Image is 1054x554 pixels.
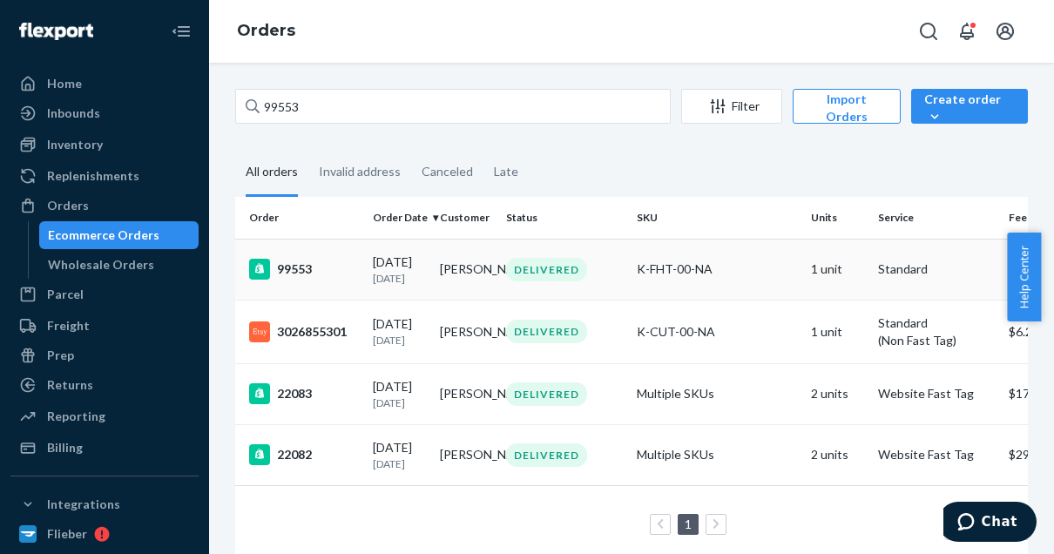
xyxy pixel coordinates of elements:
[249,321,359,342] div: 3026855301
[506,320,587,343] div: DELIVERED
[630,424,804,485] td: Multiple SKUs
[433,239,500,300] td: [PERSON_NAME]
[10,131,199,159] a: Inventory
[681,517,695,531] a: Page 1 is your current page
[373,456,426,471] p: [DATE]
[878,260,995,278] p: Standard
[10,99,199,127] a: Inbounds
[804,197,871,239] th: Units
[793,89,901,124] button: Import Orders
[10,520,199,548] a: Flieber
[47,167,139,185] div: Replenishments
[10,70,199,98] a: Home
[47,525,87,543] div: Flieber
[637,260,797,278] div: K-FHT-00-NA
[433,300,500,363] td: [PERSON_NAME]
[871,197,1002,239] th: Service
[878,385,995,402] p: Website Fast Tag
[10,280,199,308] a: Parcel
[47,286,84,303] div: Parcel
[10,341,199,369] a: Prep
[39,251,199,279] a: Wholesale Orders
[47,75,82,92] div: Home
[804,300,871,363] td: 1 unit
[235,197,366,239] th: Order
[1007,233,1041,321] button: Help Center
[878,446,995,463] p: Website Fast Tag
[506,382,587,406] div: DELIVERED
[48,256,154,274] div: Wholesale Orders
[373,253,426,286] div: [DATE]
[39,221,199,249] a: Ecommerce Orders
[249,444,359,465] div: 22082
[47,347,74,364] div: Prep
[924,91,1015,125] div: Create order
[19,23,93,40] img: Flexport logo
[249,259,359,280] div: 99553
[506,258,587,281] div: DELIVERED
[494,149,518,194] div: Late
[373,439,426,471] div: [DATE]
[804,424,871,485] td: 2 units
[682,98,781,115] div: Filter
[373,378,426,410] div: [DATE]
[47,496,120,513] div: Integrations
[878,332,995,349] div: (Non Fast Tag)
[630,197,804,239] th: SKU
[10,312,199,340] a: Freight
[48,226,159,244] div: Ecommerce Orders
[366,197,433,239] th: Order Date
[373,395,426,410] p: [DATE]
[47,376,93,394] div: Returns
[911,89,1028,124] button: Create order
[246,149,298,197] div: All orders
[440,210,493,225] div: Customer
[433,424,500,485] td: [PERSON_NAME]
[988,14,1023,49] button: Open account menu
[433,363,500,424] td: [PERSON_NAME]
[47,105,100,122] div: Inbounds
[235,89,671,124] input: Search orders
[499,197,630,239] th: Status
[630,363,804,424] td: Multiple SKUs
[47,408,105,425] div: Reporting
[637,323,797,341] div: K-CUT-00-NA
[373,315,426,348] div: [DATE]
[10,402,199,430] a: Reporting
[506,443,587,467] div: DELIVERED
[943,502,1037,545] iframe: Opens a widget where you can chat to one of our agents
[223,6,309,57] ol: breadcrumbs
[10,434,199,462] a: Billing
[47,439,83,456] div: Billing
[373,271,426,286] p: [DATE]
[47,317,90,334] div: Freight
[10,162,199,190] a: Replenishments
[164,14,199,49] button: Close Navigation
[949,14,984,49] button: Open notifications
[249,383,359,404] div: 22083
[10,192,199,220] a: Orders
[47,136,103,153] div: Inventory
[804,363,871,424] td: 2 units
[319,149,401,194] div: Invalid address
[422,149,473,194] div: Canceled
[10,490,199,518] button: Integrations
[47,197,89,214] div: Orders
[804,239,871,300] td: 1 unit
[373,333,426,348] p: [DATE]
[237,21,295,40] a: Orders
[681,89,782,124] button: Filter
[10,371,199,399] a: Returns
[911,14,946,49] button: Open Search Box
[878,314,995,332] p: Standard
